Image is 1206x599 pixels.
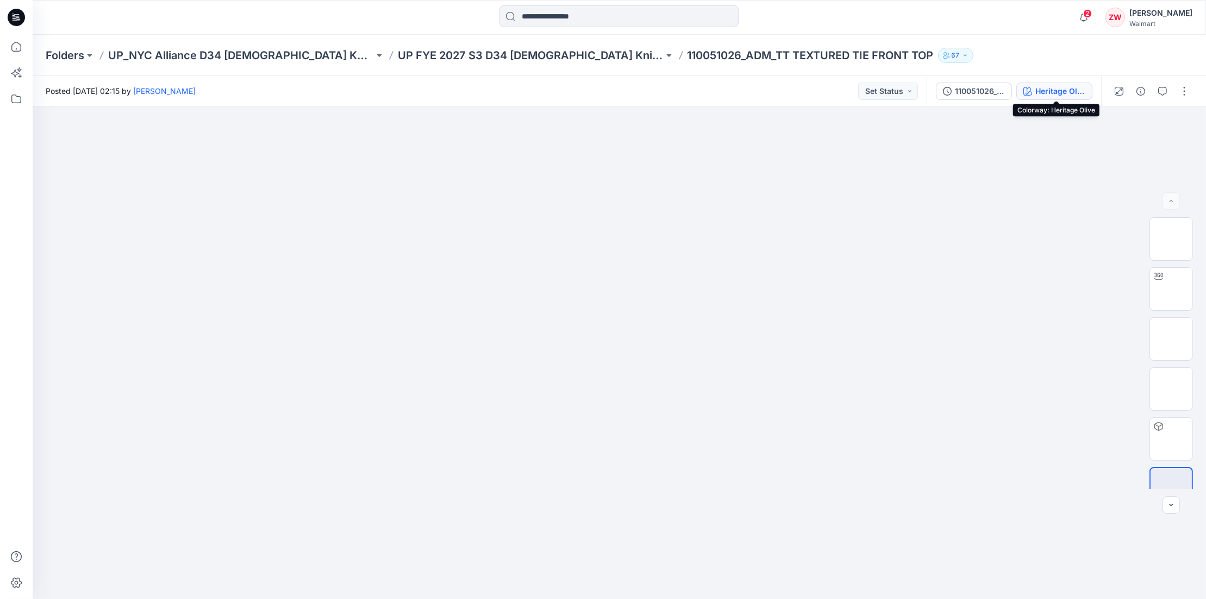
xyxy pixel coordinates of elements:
a: [PERSON_NAME] [133,86,196,96]
a: UP FYE 2027 S3 D34 [DEMOGRAPHIC_DATA] Knit Tops NYCA [398,48,664,63]
span: Posted [DATE] 02:15 by [46,85,196,97]
button: Details [1132,83,1149,100]
button: Heritage Olive [1016,83,1092,100]
button: 67 [938,48,973,63]
button: 110051026_ColorRun_TT TEXTURED TIE FRONT TOP [936,83,1012,100]
a: UP_NYC Alliance D34 [DEMOGRAPHIC_DATA] Knit Tops [108,48,374,63]
div: ZW [1105,8,1125,27]
div: [PERSON_NAME] [1129,7,1192,20]
p: 67 [952,49,960,61]
p: 110051026_ADM_TT TEXTURED TIE FRONT TOP [688,48,934,63]
span: 2 [1083,9,1092,18]
div: Heritage Olive [1035,85,1085,97]
div: 110051026_ColorRun_TT TEXTURED TIE FRONT TOP [955,85,1005,97]
div: Walmart [1129,20,1192,28]
a: Folders [46,48,84,63]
